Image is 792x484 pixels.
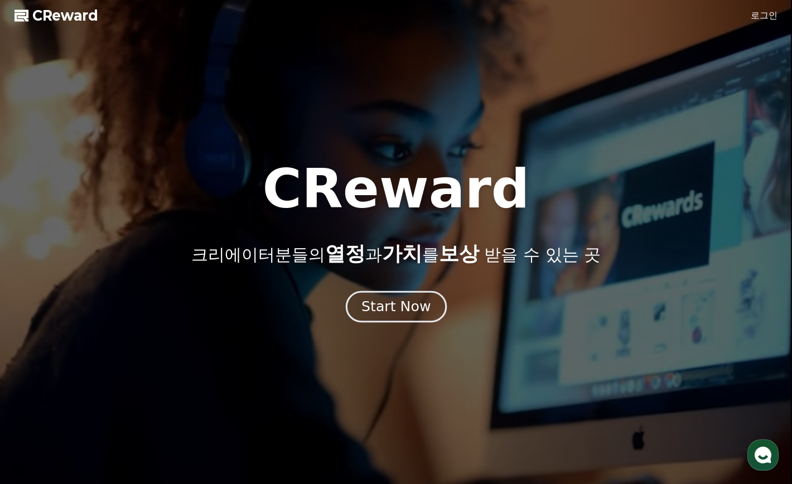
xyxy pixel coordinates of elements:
[35,370,42,379] span: 홈
[382,242,422,265] span: 가치
[751,9,777,22] a: 로그인
[74,354,144,381] a: 대화
[144,354,214,381] a: 설정
[15,7,98,25] a: CReward
[439,242,479,265] span: 보상
[102,371,115,380] span: 대화
[262,162,529,216] h1: CReward
[191,243,601,265] p: 크리에이터분들의 과 를 받을 수 있는 곳
[345,291,446,323] button: Start Now
[3,354,74,381] a: 홈
[32,7,98,25] span: CReward
[325,242,365,265] span: 열정
[172,370,186,379] span: 설정
[361,297,431,316] div: Start Now
[348,303,445,313] a: Start Now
